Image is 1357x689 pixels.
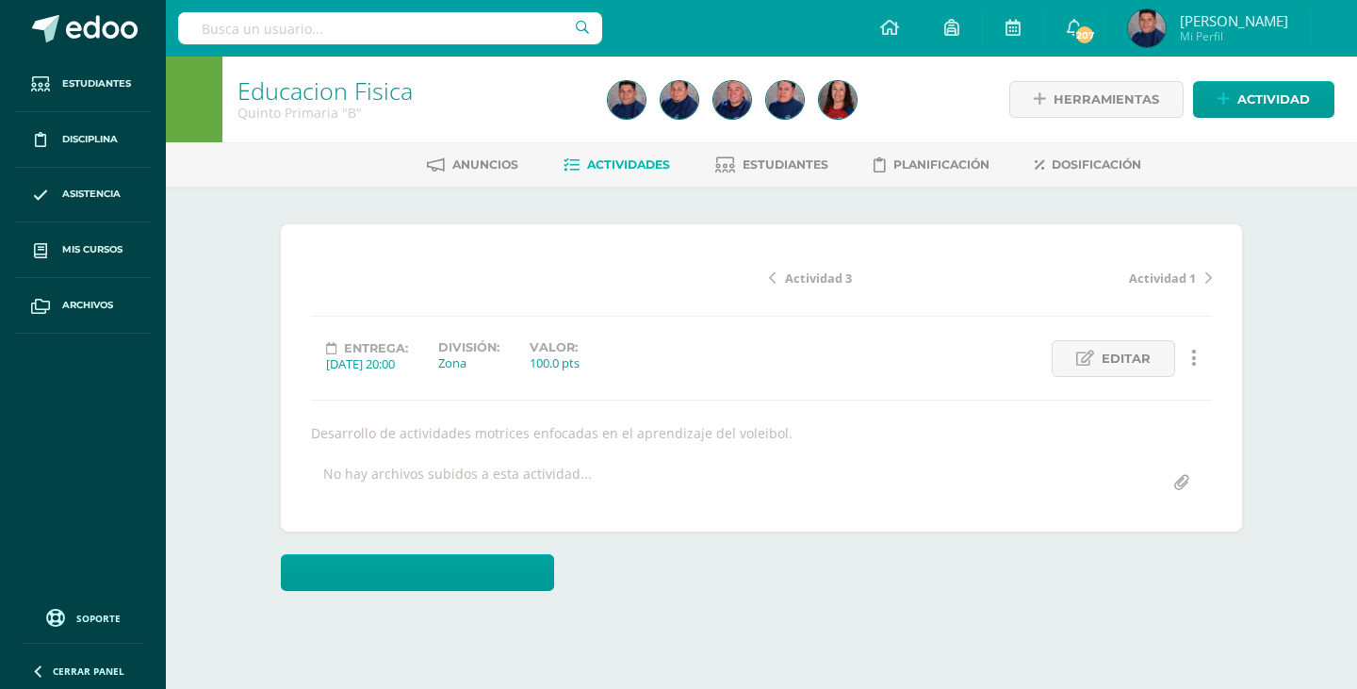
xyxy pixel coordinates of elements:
span: Dosificación [1052,157,1141,172]
a: Actividad 3 [769,268,990,287]
span: Anuncios [452,157,518,172]
span: Planificación [893,157,989,172]
a: Archivos [15,278,151,334]
a: Herramientas [1009,81,1184,118]
img: 525c8a1cebf53947ed4c1d328e227f29.png [1128,9,1166,47]
span: Estudiantes [743,157,828,172]
div: Quinto Primaria 'B' [237,104,585,122]
span: Archivos [62,298,113,313]
a: Actividad [1193,81,1334,118]
a: Soporte [23,604,143,630]
h1: Educacion Fisica [237,77,585,104]
span: [PERSON_NAME] [1180,11,1288,30]
a: Asistencia [15,168,151,223]
label: División: [438,340,499,354]
span: Asistencia [62,187,121,202]
span: Actividad [1237,82,1310,117]
span: Actividades [587,157,670,172]
img: 37cea8b1c8c5f1914d6d055b3bfd190f.png [766,81,804,119]
span: Mis cursos [62,242,123,257]
input: Busca un usuario... [178,12,602,44]
label: Valor: [530,340,580,354]
span: Estudiantes [62,76,131,91]
img: 5300cef466ecbb4fd513dec8d12c4b23.png [713,81,751,119]
a: Mis cursos [15,222,151,278]
img: 525c8a1cebf53947ed4c1d328e227f29.png [608,81,646,119]
div: 100.0 pts [530,354,580,371]
div: Desarrollo de actividades motrices enfocadas en el aprendizaje del voleibol. [303,424,1219,442]
img: ce600a27a9bd3a5bb764cf9e59a5973c.png [661,81,698,119]
span: Entrega: [344,341,408,355]
a: Anuncios [427,150,518,180]
a: Actividades [564,150,670,180]
a: Dosificación [1035,150,1141,180]
img: ad98ea04031e93860172db3ac61f852b.png [819,81,857,119]
a: Educacion Fisica [237,74,413,107]
span: Actividad 1 [1129,270,1196,287]
div: Zona [438,354,499,371]
a: Disciplina [15,112,151,168]
span: Soporte [76,612,121,625]
a: Estudiantes [715,150,828,180]
span: Actividad 3 [785,270,852,287]
span: Cerrar panel [53,664,124,678]
span: Disciplina [62,132,118,147]
div: [DATE] 20:00 [326,355,408,372]
span: Mi Perfil [1180,28,1288,44]
span: Editar [1102,341,1151,376]
span: 207 [1074,25,1095,45]
a: Estudiantes [15,57,151,112]
div: No hay archivos subidos a esta actividad... [323,465,592,501]
a: Planificación [874,150,989,180]
span: Herramientas [1054,82,1159,117]
a: Actividad 1 [990,268,1212,287]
